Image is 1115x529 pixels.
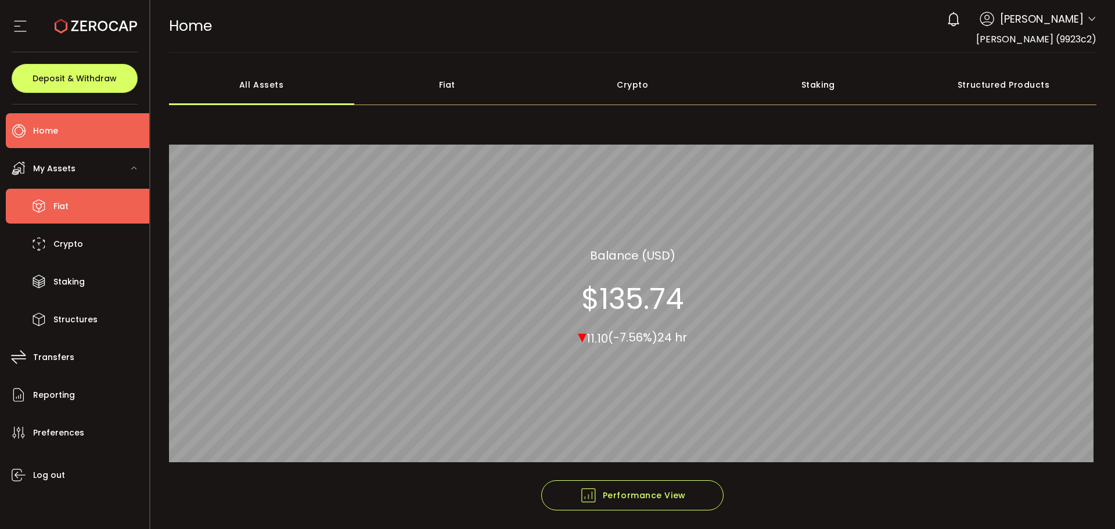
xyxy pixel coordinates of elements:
[587,330,608,346] span: 11.10
[33,123,58,139] span: Home
[12,64,138,93] button: Deposit & Withdraw
[53,274,85,290] span: Staking
[33,349,74,366] span: Transfers
[33,74,117,82] span: Deposit & Withdraw
[169,16,212,36] span: Home
[980,404,1115,529] iframe: Chat Widget
[581,281,684,316] section: $135.74
[578,323,587,348] span: ▾
[33,160,75,177] span: My Assets
[911,64,1097,105] div: Structured Products
[33,424,84,441] span: Preferences
[33,467,65,484] span: Log out
[540,64,726,105] div: Crypto
[580,487,686,504] span: Performance View
[169,64,355,105] div: All Assets
[354,64,540,105] div: Fiat
[53,311,98,328] span: Structures
[725,64,911,105] div: Staking
[53,198,69,215] span: Fiat
[541,480,724,510] button: Performance View
[608,329,657,346] span: (-7.56%)
[33,387,75,404] span: Reporting
[657,329,687,346] span: 24 hr
[976,33,1096,46] span: [PERSON_NAME] (9923c2)
[1000,11,1084,27] span: [PERSON_NAME]
[590,246,675,264] section: Balance (USD)
[53,236,83,253] span: Crypto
